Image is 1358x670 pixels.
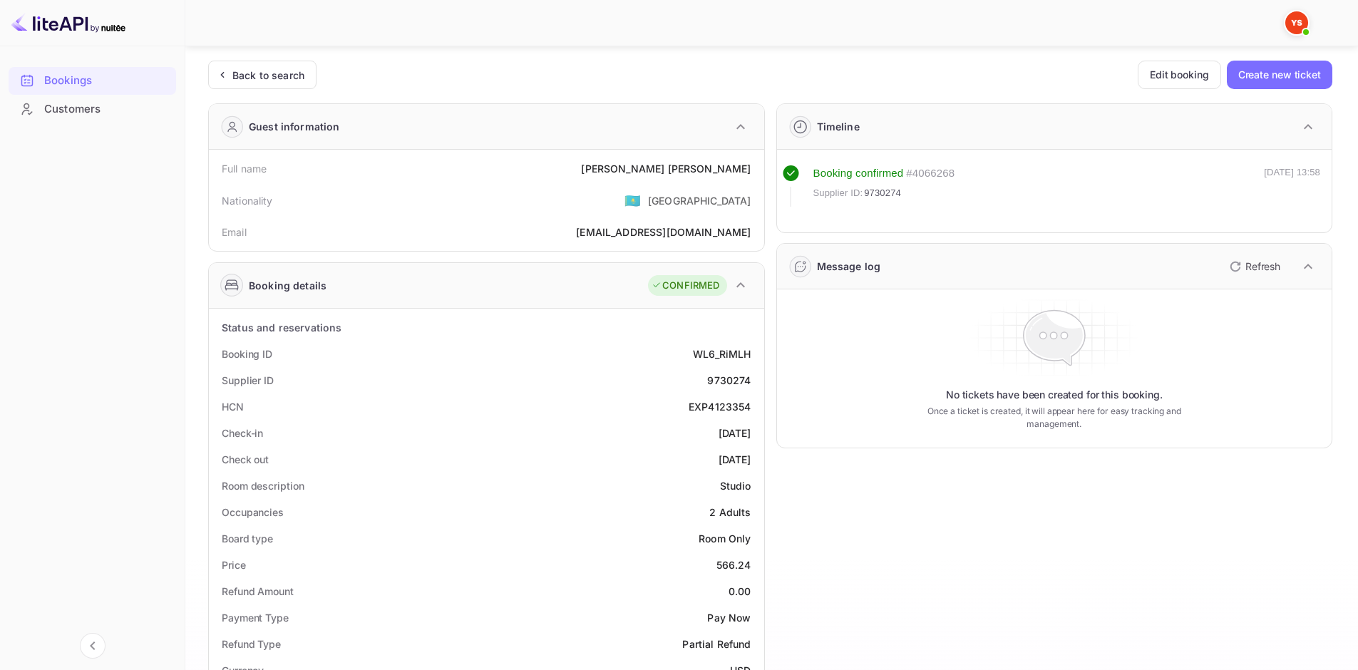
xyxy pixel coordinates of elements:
button: Refresh [1221,255,1286,278]
div: Bookings [44,73,169,89]
div: Check-in [222,426,263,440]
div: [DATE] [719,452,751,467]
div: Booking confirmed [813,165,904,182]
div: Customers [9,96,176,123]
div: 566.24 [716,557,751,572]
div: [GEOGRAPHIC_DATA] [648,193,751,208]
div: Booking ID [222,346,272,361]
div: Timeline [817,119,860,134]
button: Collapse navigation [80,633,106,659]
span: United States [624,187,641,213]
div: Refund Amount [222,584,294,599]
span: 9730274 [864,186,901,200]
div: Status and reservations [222,320,341,335]
div: Email [222,225,247,239]
div: WL6_RiMLH [693,346,751,361]
button: Create new ticket [1227,61,1332,89]
div: Payment Type [222,610,289,625]
p: No tickets have been created for this booking. [946,388,1163,402]
img: Yandex Support [1285,11,1308,34]
div: [DATE] [719,426,751,440]
div: # 4066268 [906,165,955,182]
div: Check out [222,452,269,467]
div: Supplier ID [222,373,274,388]
div: CONFIRMED [652,279,719,293]
div: [EMAIL_ADDRESS][DOMAIN_NAME] [576,225,751,239]
div: Partial Refund [682,636,751,651]
div: Bookings [9,67,176,95]
div: EXP4123354 [689,399,751,414]
div: 2 Adults [709,505,751,520]
div: Guest information [249,119,340,134]
div: Customers [44,101,169,118]
div: Booking details [249,278,326,293]
div: Room description [222,478,304,493]
a: Customers [9,96,176,122]
div: Price [222,557,246,572]
div: Studio [720,478,751,493]
a: Bookings [9,67,176,93]
span: Supplier ID: [813,186,863,200]
div: HCN [222,399,244,414]
div: Refund Type [222,636,281,651]
div: Pay Now [707,610,751,625]
div: Room Only [699,531,751,546]
div: Board type [222,531,273,546]
div: 0.00 [729,584,751,599]
div: Full name [222,161,267,176]
img: LiteAPI logo [11,11,125,34]
div: Back to search [232,68,304,83]
p: Once a ticket is created, it will appear here for easy tracking and management. [905,405,1203,431]
div: [DATE] 13:58 [1264,165,1320,207]
p: Refresh [1245,259,1280,274]
div: 9730274 [707,373,751,388]
div: [PERSON_NAME] [PERSON_NAME] [581,161,751,176]
div: Message log [817,259,881,274]
button: Edit booking [1138,61,1221,89]
div: Occupancies [222,505,284,520]
div: Nationality [222,193,273,208]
